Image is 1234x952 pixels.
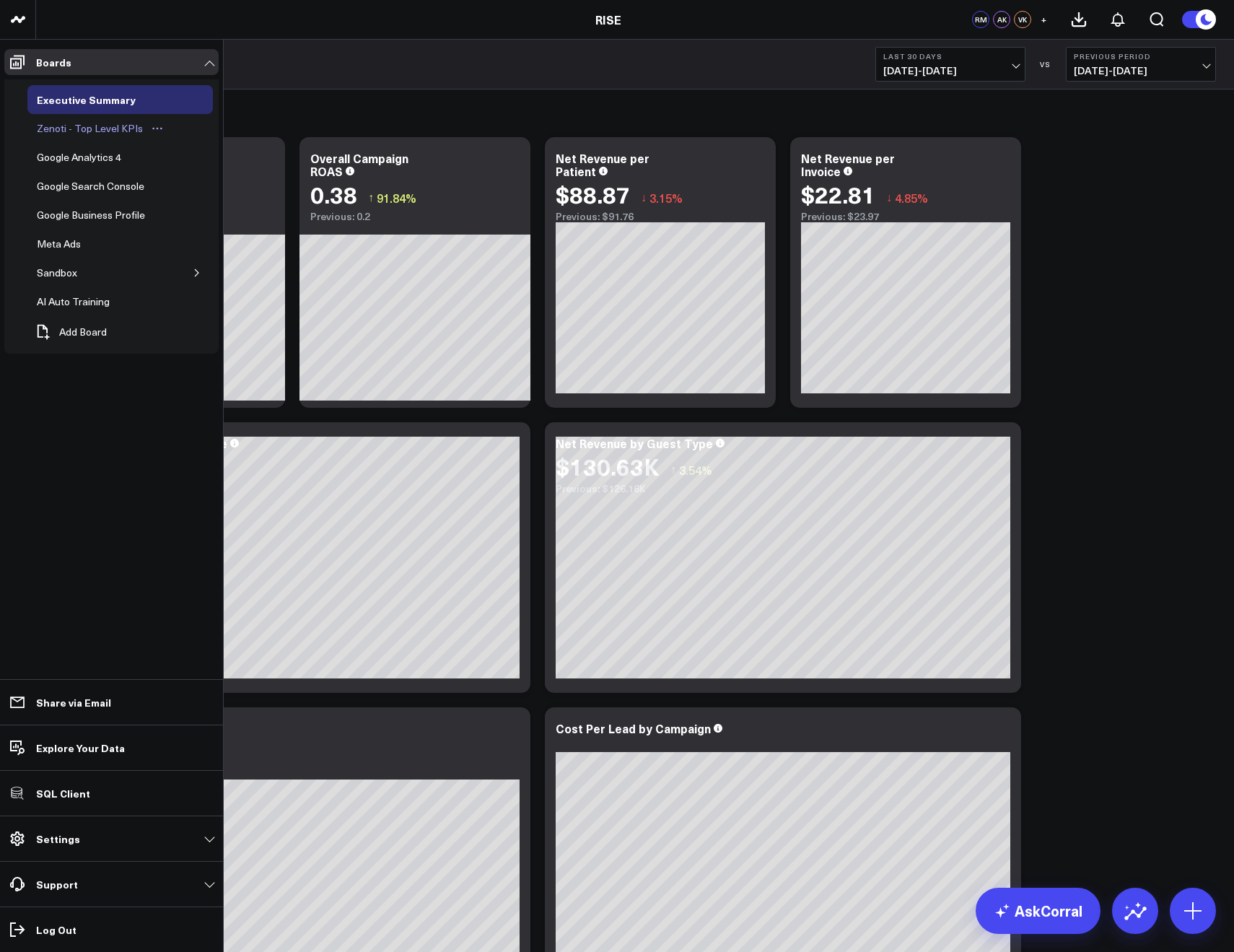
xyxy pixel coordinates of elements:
div: 0.38 [310,181,357,207]
div: AK [993,11,1010,28]
a: SQL Client [4,780,219,806]
div: Net Revenue per Invoice [801,150,895,179]
div: Google Search Console [33,178,148,195]
div: Google Business Profile [33,206,149,224]
a: Google Analytics 4Open board menu [27,143,152,172]
div: $22.81 [801,181,875,207]
a: Zenoti - Top Level KPIsOpen board menu [27,114,174,143]
span: [DATE] - [DATE] [883,65,1018,77]
a: AskCorral [976,888,1100,934]
p: SQL Client [36,787,90,799]
a: SandboxOpen board menu [27,258,108,287]
a: Executive SummaryOpen board menu [27,85,167,114]
div: $88.87 [556,181,630,207]
div: Overall Campaign ROAS [310,150,408,179]
p: Explore Your Data [36,742,125,754]
b: Previous Period [1074,52,1208,61]
div: Cost Per Lead by Campaign [556,720,711,736]
span: + [1041,14,1047,25]
div: AI Auto Training [33,293,113,310]
div: Meta Ads [33,235,84,253]
a: RISE [595,12,621,27]
a: Meta AdsOpen board menu [27,230,112,258]
button: Last 30 Days[DATE]-[DATE] [875,47,1025,82]
p: Support [36,878,78,890]
div: Zenoti - Top Level KPIs [33,120,146,137]
button: + [1035,11,1052,28]
b: Last 30 Days [883,52,1018,61]
span: 3.15% [649,190,683,206]
div: Net Revenue per Patient [556,150,649,179]
span: ↓ [886,188,892,207]
p: Share via Email [36,696,111,708]
span: Add Board [59,326,107,338]
div: Net Revenue by Guest Type [556,435,713,451]
a: AI Auto TrainingOpen board menu [27,287,141,316]
div: Sandbox [33,264,81,281]
span: ↑ [368,188,374,207]
button: Previous Period[DATE]-[DATE] [1066,47,1216,82]
div: Previous: 0.2 [310,211,520,222]
div: VK [1014,11,1031,28]
p: Log Out [36,924,76,935]
a: Log Out [4,917,219,943]
button: Add Board [27,316,114,348]
button: Open board menu [146,123,168,134]
span: 4.85% [895,190,928,206]
div: Previous: $23.97 [801,211,1010,222]
div: RM [972,11,989,28]
span: [DATE] - [DATE] [1074,65,1208,77]
p: Settings [36,833,80,844]
a: Google Search ConsoleOpen board menu [27,172,175,201]
div: Previous: $28.77K [65,768,520,779]
p: Boards [36,56,71,68]
span: ↓ [641,188,647,207]
a: Google Business ProfileOpen board menu [27,201,176,230]
div: Executive Summary [33,91,139,108]
div: Google Analytics 4 [33,149,125,166]
span: 91.84% [377,190,416,206]
div: Previous: $91.76 [556,211,765,222]
div: VS [1033,60,1059,69]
